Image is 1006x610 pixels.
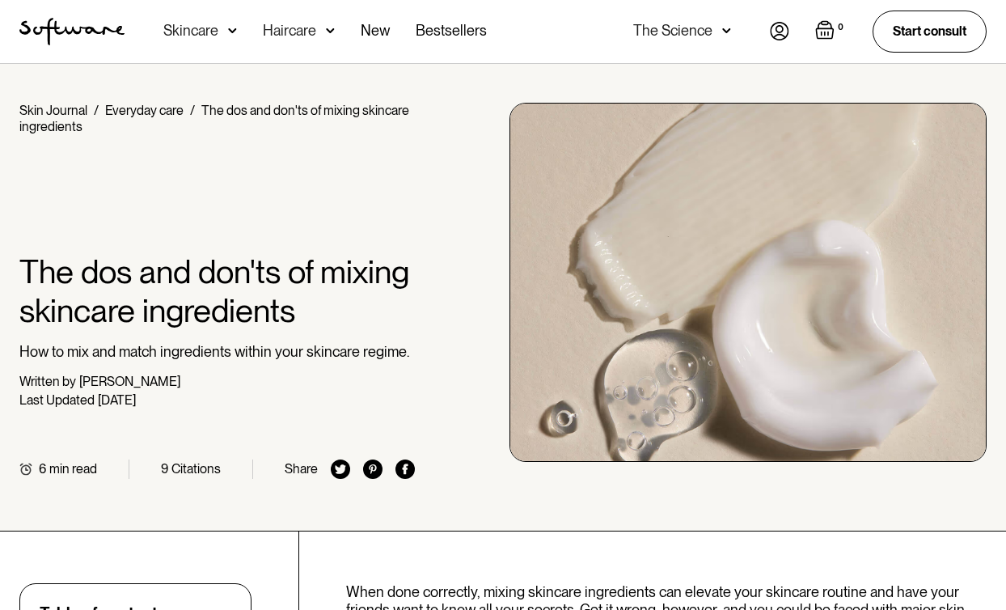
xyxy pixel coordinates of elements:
img: arrow down [228,23,237,39]
div: Share [285,461,318,477]
a: Start consult [873,11,987,52]
h1: The dos and don'ts of mixing skincare ingredients [19,252,415,330]
div: / [94,103,99,118]
div: / [190,103,195,118]
a: home [19,18,125,45]
div: Haircare [263,23,316,39]
div: Last Updated [19,392,95,408]
a: Skin Journal [19,103,87,118]
div: The dos and don'ts of mixing skincare ingredients [19,103,409,134]
img: twitter icon [331,460,350,479]
img: pinterest icon [363,460,383,479]
img: facebook icon [395,460,415,479]
a: Everyday care [105,103,184,118]
div: Skincare [163,23,218,39]
div: 0 [835,20,847,35]
div: min read [49,461,97,477]
img: Software Logo [19,18,125,45]
div: Citations [171,461,221,477]
p: How to mix and match ingredients within your skincare regime. [19,343,415,361]
div: 6 [39,461,46,477]
div: The Science [633,23,712,39]
div: [DATE] [98,392,136,408]
img: arrow down [326,23,335,39]
div: [PERSON_NAME] [79,374,180,389]
a: Open empty cart [815,20,847,43]
img: arrow down [722,23,731,39]
div: Written by [19,374,76,389]
div: 9 [161,461,168,477]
